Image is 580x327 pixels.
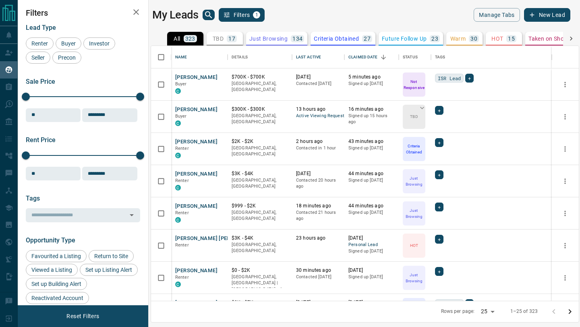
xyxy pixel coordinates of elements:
[296,177,340,190] p: Contacted 20 hours ago
[232,145,288,157] p: [GEOGRAPHIC_DATA], [GEOGRAPHIC_DATA]
[314,36,359,41] p: Criteria Obtained
[175,178,189,183] span: Renter
[26,195,40,202] span: Tags
[403,46,418,68] div: Status
[175,242,189,248] span: Renter
[435,138,443,147] div: +
[228,36,235,41] p: 17
[232,242,288,254] p: [GEOGRAPHIC_DATA], [GEOGRAPHIC_DATA]
[232,235,288,242] p: $3K - $4K
[348,106,395,113] p: 16 minutes ago
[174,36,180,41] p: All
[435,235,443,244] div: +
[175,106,217,114] button: [PERSON_NAME]
[80,264,138,276] div: Set up Listing Alert
[52,52,81,64] div: Precon
[435,170,443,179] div: +
[438,300,461,308] span: ISR Lead
[559,143,571,155] button: more
[348,170,395,177] p: 44 minutes ago
[348,138,395,145] p: 43 minutes ago
[468,74,471,82] span: +
[348,267,395,274] p: [DATE]
[296,209,340,222] p: Contacted 21 hours ago
[175,88,181,94] div: condos.ca
[175,217,181,223] div: condos.ca
[404,272,425,284] p: Just Browsing
[203,10,215,20] button: search button
[232,209,288,222] p: [GEOGRAPHIC_DATA], [GEOGRAPHIC_DATA]
[438,235,441,243] span: +
[232,74,288,81] p: $700K - $700K
[404,79,425,91] p: Not Responsive
[126,209,137,221] button: Open
[175,153,181,158] div: condos.ca
[491,36,503,41] p: HOT
[296,145,340,151] p: Contacted in 1 hour
[435,46,445,68] div: Tags
[435,267,443,276] div: +
[348,177,395,184] p: Signed up [DATE]
[175,185,181,190] div: condos.ca
[348,113,395,125] p: Signed up 15 hours ago
[438,267,441,275] span: +
[26,37,54,50] div: Renter
[344,46,399,68] div: Claimed Date
[232,170,288,177] p: $3K - $4K
[438,106,441,114] span: +
[378,52,389,63] button: Sort
[348,145,395,151] p: Signed up [DATE]
[528,36,580,41] p: Taken on Showings
[232,203,288,209] p: $999 - $2K
[175,146,189,151] span: Renter
[26,236,75,244] span: Opportunity Type
[232,177,288,190] p: [GEOGRAPHIC_DATA], [GEOGRAPHIC_DATA]
[232,299,288,306] p: $2K - $7K
[175,235,261,242] button: [PERSON_NAME] [PERSON_NAME]
[559,111,571,123] button: more
[296,203,340,209] p: 18 minutes ago
[56,37,81,50] div: Buyer
[219,8,265,22] button: Filters1
[296,46,321,68] div: Last Active
[171,46,228,68] div: Name
[364,36,371,41] p: 27
[559,207,571,219] button: more
[232,274,288,293] p: Toronto
[175,46,187,68] div: Name
[382,36,427,41] p: Future Follow Up
[296,113,340,120] span: Active Viewing Request
[348,235,395,242] p: [DATE]
[29,295,86,301] span: Reactivated Account
[292,36,302,41] p: 134
[29,253,84,259] span: Favourited a Listing
[175,138,217,146] button: [PERSON_NAME]
[296,138,340,145] p: 2 hours ago
[249,36,288,41] p: Just Browsing
[26,24,56,31] span: Lead Type
[296,106,340,113] p: 13 hours ago
[185,36,195,41] p: 323
[26,250,87,262] div: Favourited a Listing
[232,113,288,125] p: [GEOGRAPHIC_DATA], [GEOGRAPHIC_DATA]
[438,203,441,211] span: +
[26,292,89,304] div: Reactivated Account
[559,79,571,91] button: more
[474,8,520,22] button: Manage Tabs
[232,267,288,274] p: $0 - $2K
[348,299,395,306] p: [DATE]
[58,40,79,47] span: Buyer
[348,242,395,248] span: Personal Lead
[232,81,288,93] p: [GEOGRAPHIC_DATA], [GEOGRAPHIC_DATA]
[55,54,79,61] span: Precon
[410,242,418,248] p: HOT
[431,36,438,41] p: 23
[26,136,56,144] span: Rent Price
[435,203,443,211] div: +
[175,120,181,126] div: condos.ca
[296,235,340,242] p: 23 hours ago
[296,267,340,274] p: 30 minutes ago
[348,203,395,209] p: 44 minutes ago
[431,46,552,68] div: Tags
[465,74,474,83] div: +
